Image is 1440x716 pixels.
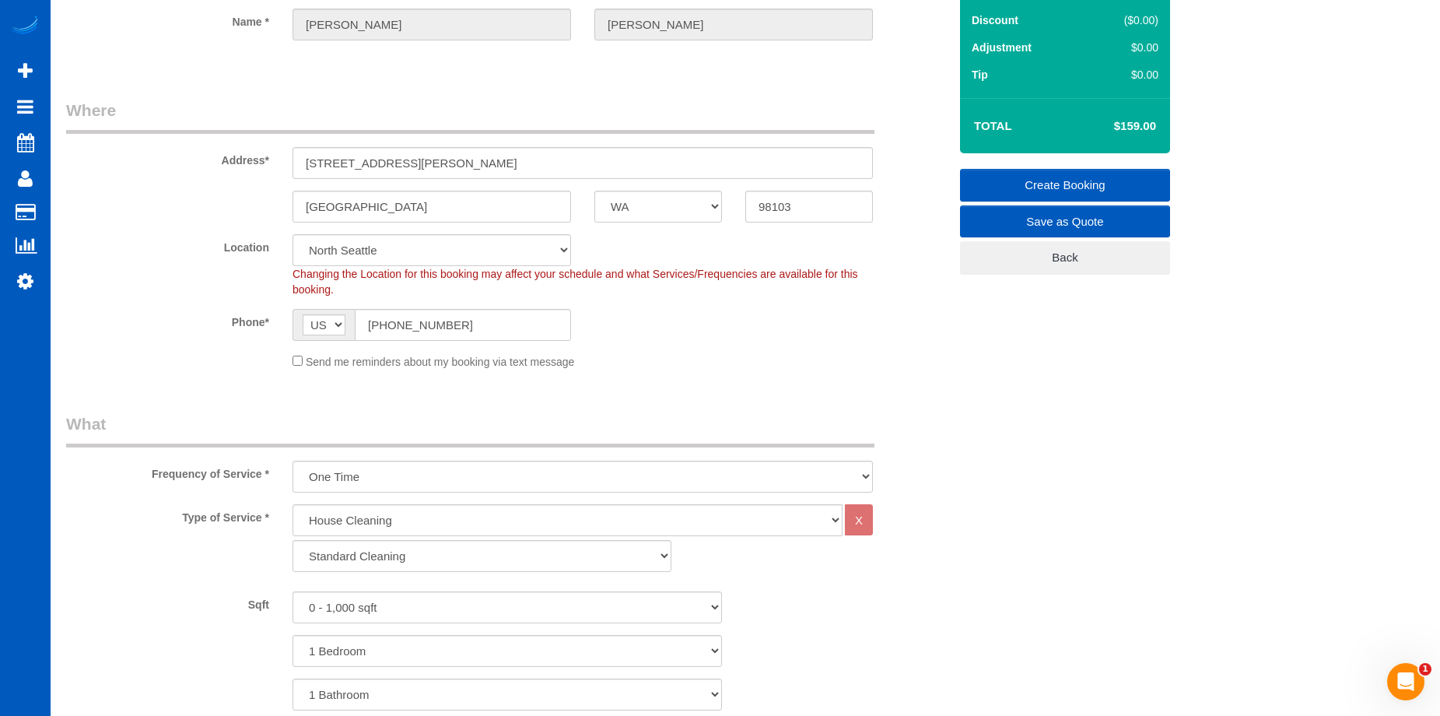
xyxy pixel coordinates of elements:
[960,241,1170,274] a: Back
[54,591,281,612] label: Sqft
[54,504,281,525] label: Type of Service *
[54,9,281,30] label: Name *
[974,119,1012,132] strong: Total
[66,99,874,134] legend: Where
[306,356,575,368] span: Send me reminders about my booking via text message
[54,461,281,482] label: Frequency of Service *
[54,147,281,168] label: Address*
[1086,12,1158,28] div: ($0.00)
[594,9,873,40] input: Last Name*
[972,12,1018,28] label: Discount
[54,234,281,255] label: Location
[9,16,40,37] img: Automaid Logo
[54,309,281,330] label: Phone*
[293,268,858,296] span: Changing the Location for this booking may affect your schedule and what Services/Frequencies are...
[972,67,988,82] label: Tip
[1067,120,1156,133] h4: $159.00
[960,169,1170,202] a: Create Booking
[1387,663,1424,700] iframe: Intercom live chat
[972,40,1032,55] label: Adjustment
[1086,67,1158,82] div: $0.00
[293,191,571,223] input: City*
[293,9,571,40] input: First Name*
[1086,40,1158,55] div: $0.00
[355,309,571,341] input: Phone*
[745,191,873,223] input: Zip Code*
[1419,663,1431,676] span: 1
[960,205,1170,238] a: Save as Quote
[66,412,874,447] legend: What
